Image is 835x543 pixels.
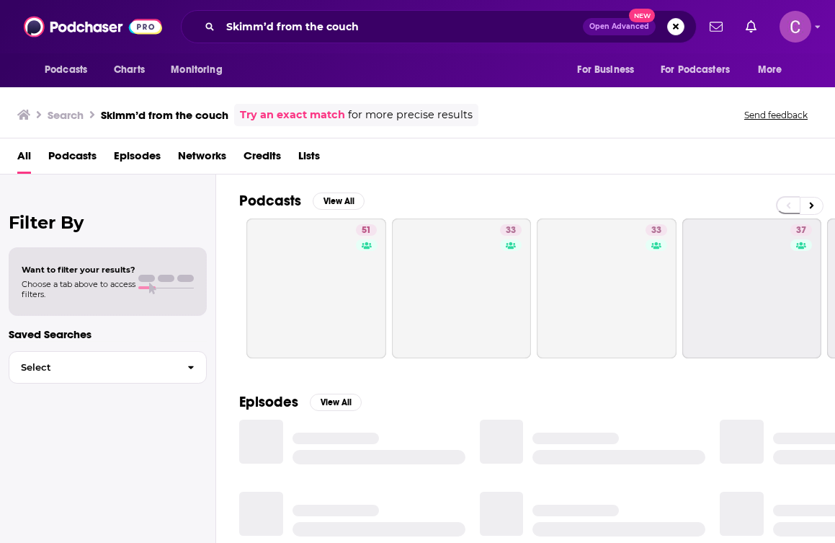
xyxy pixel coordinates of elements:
[48,108,84,122] h3: Search
[239,192,301,210] h2: Podcasts
[758,60,782,80] span: More
[114,144,161,174] a: Episodes
[171,60,222,80] span: Monitoring
[9,327,207,341] p: Saved Searches
[740,14,762,39] a: Show notifications dropdown
[35,56,106,84] button: open menu
[704,14,728,39] a: Show notifications dropdown
[104,56,153,84] a: Charts
[500,224,522,236] a: 33
[220,15,583,38] input: Search podcasts, credits, & more...
[348,107,473,123] span: for more precise results
[240,107,345,123] a: Try an exact match
[629,9,655,22] span: New
[9,363,176,372] span: Select
[651,224,661,238] span: 33
[17,144,31,174] a: All
[506,224,516,238] span: 33
[181,10,697,43] div: Search podcasts, credits, & more...
[9,351,207,384] button: Select
[780,11,811,43] img: User Profile
[310,394,362,411] button: View All
[45,60,87,80] span: Podcasts
[313,193,365,210] button: View All
[239,192,365,210] a: PodcastsView All
[682,218,822,358] a: 37
[114,60,145,80] span: Charts
[392,218,532,358] a: 33
[577,60,634,80] span: For Business
[567,56,652,84] button: open menu
[362,224,371,238] span: 51
[583,18,656,35] button: Open AdvancedNew
[48,144,97,174] a: Podcasts
[780,11,811,43] button: Show profile menu
[661,60,730,80] span: For Podcasters
[239,393,298,411] h2: Episodes
[796,224,806,238] span: 37
[589,23,649,30] span: Open Advanced
[244,144,281,174] a: Credits
[246,218,386,358] a: 51
[178,144,226,174] a: Networks
[9,212,207,233] h2: Filter By
[22,279,135,299] span: Choose a tab above to access filters.
[101,108,228,122] h3: Skimm’d from the couch
[161,56,241,84] button: open menu
[239,393,362,411] a: EpisodesView All
[651,56,751,84] button: open menu
[298,144,320,174] a: Lists
[748,56,800,84] button: open menu
[24,13,162,40] img: Podchaser - Follow, Share and Rate Podcasts
[790,224,812,236] a: 37
[537,218,677,358] a: 33
[740,109,812,121] button: Send feedback
[780,11,811,43] span: Logged in as cristina11881
[356,224,377,236] a: 51
[22,265,135,275] span: Want to filter your results?
[646,224,667,236] a: 33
